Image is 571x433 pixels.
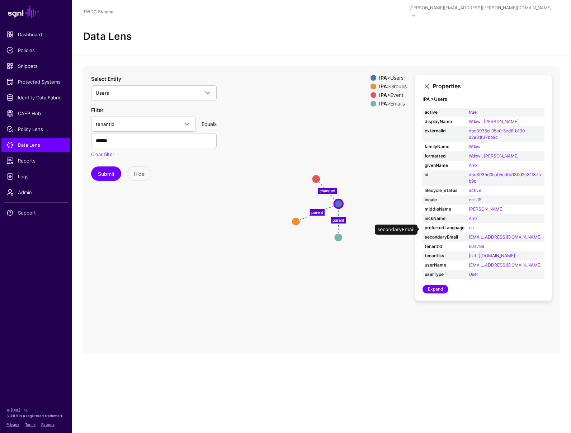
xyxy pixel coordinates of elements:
strong: IPA [379,100,387,107]
span: Admin [6,189,65,196]
strong: IPA [379,75,387,81]
span: Identity Data Fabric [6,94,65,101]
a: Clear filter [91,151,114,157]
div: > Users [378,75,408,81]
p: SGNL® is a registered trademark [6,413,65,419]
text: changed [320,188,335,193]
label: Filter [91,106,103,114]
a: Amx [469,216,477,221]
a: [PERSON_NAME] [469,206,504,212]
strong: middleName [425,206,464,212]
a: Reports [1,154,70,168]
span: tenantId [96,121,114,127]
a: en-US [469,197,482,202]
a: Snippets [1,59,70,73]
a: Wdxwi, [PERSON_NAME] [469,153,519,159]
div: Equals [199,120,220,128]
a: en [469,225,474,230]
a: CAEP Hub [1,106,70,121]
a: Patents [41,422,55,427]
p: © [URL], Inc [6,407,65,413]
text: parent [332,218,344,223]
h3: Properties [433,83,544,90]
strong: IPA [379,83,387,89]
a: Amx [469,163,477,168]
strong: IPA > [423,96,434,102]
a: TWDC Staging [83,9,113,14]
div: > Emails [378,101,408,107]
a: [EMAIL_ADDRESS][DOMAIN_NAME] [469,262,542,268]
button: Hide [127,166,151,181]
div: secondaryEmail [375,225,417,235]
strong: active [425,109,464,116]
a: Policy Lens [1,122,70,136]
strong: userName [425,262,464,268]
span: CAEP Hub [6,110,65,117]
a: Wdxwi [469,144,482,149]
strong: secondaryEmail [425,234,464,240]
strong: userType [425,271,464,278]
strong: IPA [379,92,387,98]
a: Policies [1,43,70,57]
strong: tenantIss [425,253,464,259]
h4: Users [423,97,544,102]
a: [EMAIL_ADDRESS][DOMAIN_NAME] [469,234,542,240]
span: Reports [6,157,65,164]
a: Terms [25,422,36,427]
a: Logs [1,169,70,184]
a: SGNL [4,4,67,20]
a: Identity Data Fabric [1,90,70,105]
a: Wdxwi, [PERSON_NAME] [469,119,519,124]
a: [URL][DOMAIN_NAME] [469,253,515,258]
div: > Event [378,92,408,98]
div: [PERSON_NAME][EMAIL_ADDRESS][PERSON_NAME][DOMAIN_NAME] [409,5,552,11]
strong: id [425,171,464,178]
a: User [469,272,478,277]
span: Dashboard [6,31,65,38]
strong: lifecycle_status [425,187,464,194]
strong: externalId [425,128,464,134]
strong: displayName [425,118,464,125]
h2: Data Lens [83,30,132,43]
span: Snippets [6,62,65,70]
strong: givenName [425,162,464,169]
div: > Groups [378,84,408,89]
a: true [469,109,477,115]
a: Privacy [6,422,19,427]
a: active [469,188,481,193]
a: dbc3935d-05a0-5ed6-b130-d2e31f37bb9c [469,128,527,140]
a: Data Lens [1,138,70,152]
label: Select Entity [91,75,121,83]
span: Data Lens [6,141,65,149]
span: Support [6,209,65,216]
strong: nickName [425,215,464,222]
a: Admin [1,185,70,199]
text: parent [311,210,323,215]
span: Protected Systems [6,78,65,85]
button: Submit [91,166,121,181]
a: 604788 [469,244,484,249]
span: Users [96,90,109,96]
a: Expand [423,285,448,293]
a: Protected Systems [1,75,70,89]
a: Dashboard [1,27,70,42]
strong: preferredLanguage [425,225,464,231]
strong: locale [425,197,464,203]
a: dbc3935d05a05ed6b130d2e31f37bb9c [469,172,541,184]
span: Logs [6,173,65,180]
strong: formatted [425,153,464,159]
span: Policy Lens [6,126,65,133]
strong: tenantId [425,243,464,250]
strong: familyName [425,143,464,150]
span: Policies [6,47,65,54]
